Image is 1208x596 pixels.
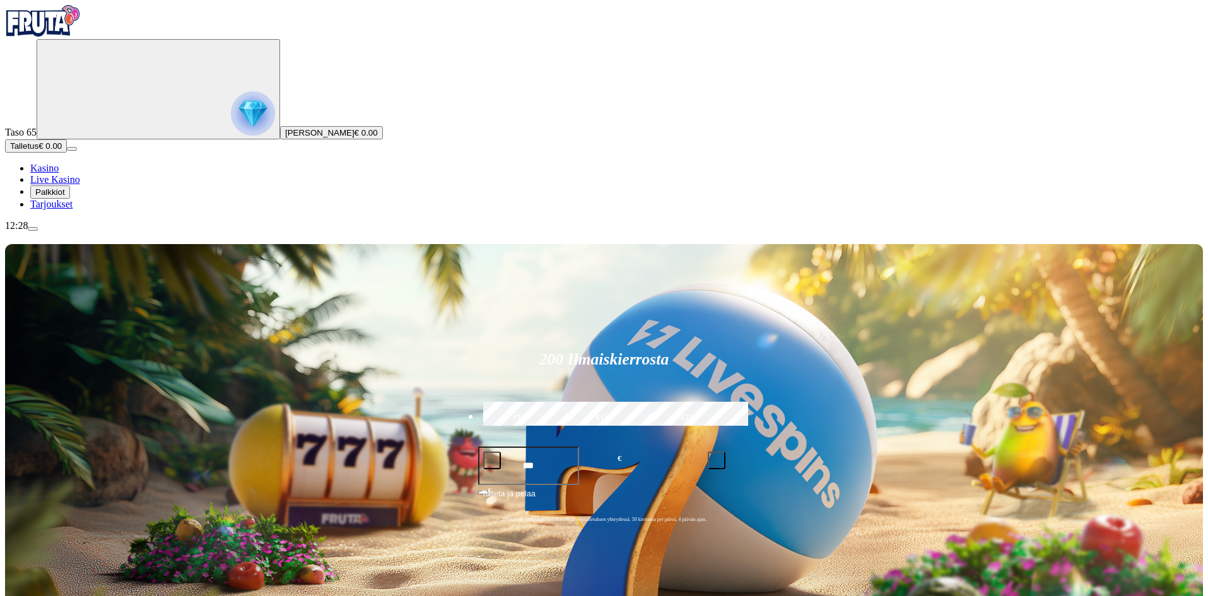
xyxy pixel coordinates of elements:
[231,91,275,136] img: reward progress
[28,227,38,231] button: menu
[5,139,67,153] button: Talletusplus icon€ 0.00
[38,141,62,151] span: € 0.00
[35,187,65,197] span: Palkkiot
[30,163,59,173] a: Kasino
[5,163,1203,210] nav: Main menu
[37,39,280,139] button: reward progress
[488,486,492,494] span: €
[30,174,80,185] a: Live Kasino
[280,126,383,139] button: [PERSON_NAME]€ 0.00
[5,5,81,37] img: Fruta
[482,488,536,510] span: Talleta ja pelaa
[5,220,28,231] span: 12:28
[618,453,621,465] span: €
[355,128,378,137] span: € 0.00
[5,127,37,137] span: Taso 65
[10,141,38,151] span: Talletus
[483,452,501,469] button: minus icon
[30,199,73,209] a: Tarjoukset
[650,400,728,436] label: €250
[708,452,725,469] button: plus icon
[285,128,355,137] span: [PERSON_NAME]
[565,400,643,436] label: €150
[67,147,77,151] button: menu
[478,487,730,511] button: Talleta ja pelaa
[5,5,1203,210] nav: Primary
[30,185,70,199] button: Palkkiot
[480,400,558,436] label: €50
[5,28,81,38] a: Fruta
